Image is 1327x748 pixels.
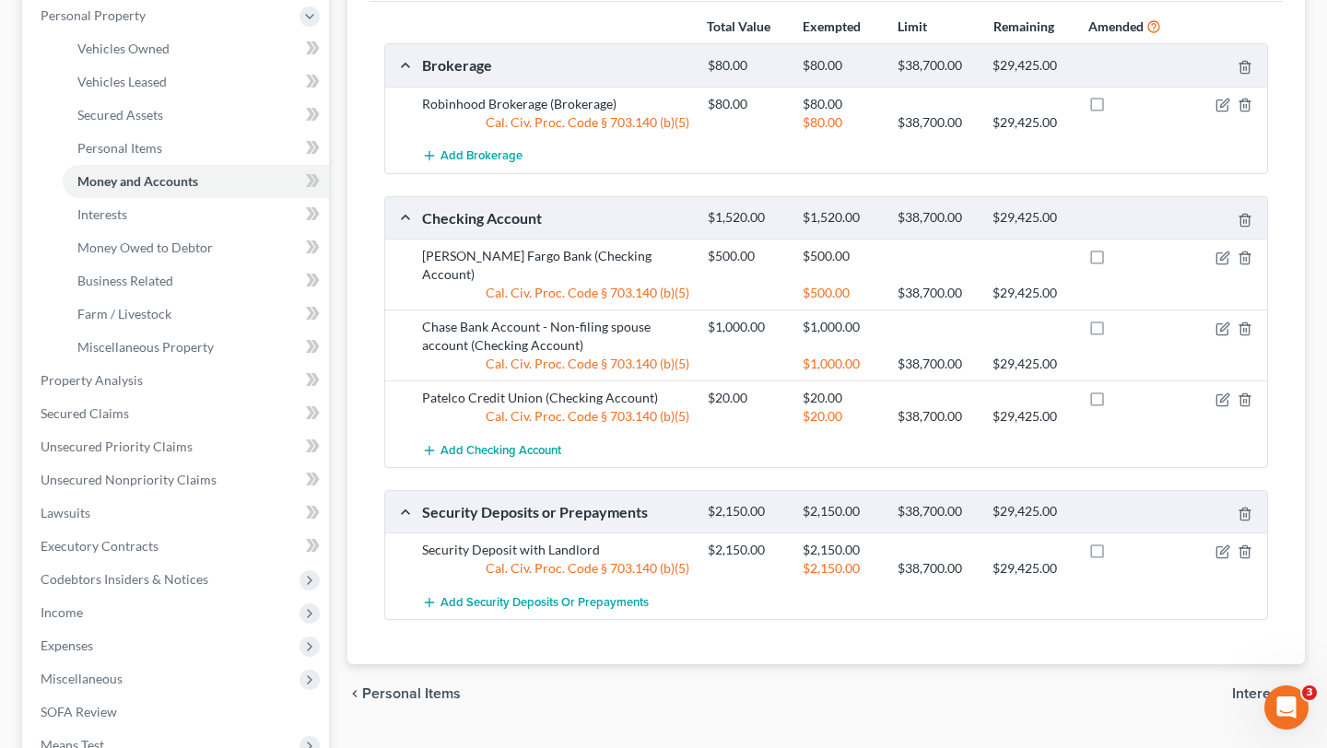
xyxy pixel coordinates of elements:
a: Personal Items [63,132,329,165]
div: $2,150.00 [793,503,888,520]
div: $29,425.00 [983,113,1078,132]
div: $38,700.00 [888,113,983,132]
div: Patelco Credit Union (Checking Account) [413,389,699,407]
a: Vehicles Owned [63,32,329,65]
span: Personal Property [41,7,146,23]
span: Income [41,604,83,620]
div: $2,150.00 [793,541,888,559]
span: Miscellaneous [41,671,123,686]
button: Add Checking Account [422,433,561,467]
a: SOFA Review [26,695,329,729]
div: Security Deposits or Prepayments [413,502,699,521]
iframe: Intercom live chat [1264,685,1309,730]
div: $38,700.00 [888,559,983,578]
div: Cal. Civ. Proc. Code § 703.140 (b)(5) [413,407,699,426]
span: Business Related [77,273,173,288]
a: Interests [63,198,329,231]
div: $38,700.00 [888,209,983,227]
span: Money Owed to Debtor [77,240,213,255]
div: $29,425.00 [983,57,1078,75]
span: Add Security Deposits or Prepayments [440,595,649,610]
div: $20.00 [793,389,888,407]
strong: Remaining [993,18,1054,34]
i: chevron_left [347,686,362,701]
span: Secured Assets [77,107,163,123]
a: Money Owed to Debtor [63,231,329,264]
span: Codebtors Insiders & Notices [41,571,208,587]
span: Farm / Livestock [77,306,171,321]
a: Secured Claims [26,397,329,430]
div: $2,150.00 [699,503,793,520]
span: Add Checking Account [440,443,561,458]
div: Brokerage [413,55,699,75]
div: Cal. Civ. Proc. Code § 703.140 (b)(5) [413,559,699,578]
a: Money and Accounts [63,165,329,198]
a: Secured Assets [63,99,329,132]
a: Executory Contracts [26,530,329,563]
div: $80.00 [793,113,888,132]
div: $1,520.00 [793,209,888,227]
a: Miscellaneous Property [63,331,329,364]
span: Vehicles Owned [77,41,170,56]
div: $38,700.00 [888,355,983,373]
span: Unsecured Priority Claims [41,438,193,454]
span: Interests [1232,686,1290,701]
div: $38,700.00 [888,503,983,520]
strong: Total Value [707,18,770,34]
button: Interests chevron_right [1232,686,1305,701]
span: Add Brokerage [440,149,523,164]
div: $38,700.00 [888,57,983,75]
div: $1,000.00 [793,318,888,336]
div: Cal. Civ. Proc. Code § 703.140 (b)(5) [413,355,699,373]
div: Cal. Civ. Proc. Code § 703.140 (b)(5) [413,113,699,132]
div: Security Deposit with Landlord [413,541,699,559]
a: Vehicles Leased [63,65,329,99]
span: 3 [1302,685,1317,700]
div: $38,700.00 [888,284,983,302]
div: $38,700.00 [888,407,983,426]
div: Chase Bank Account - Non-filing spouse account (Checking Account) [413,318,699,355]
div: $1,520.00 [699,209,793,227]
span: SOFA Review [41,704,117,719]
a: Unsecured Nonpriority Claims [26,463,329,497]
span: Money and Accounts [77,173,198,189]
span: Executory Contracts [41,538,159,554]
button: chevron_left Personal Items [347,686,461,701]
a: Unsecured Priority Claims [26,430,329,463]
div: $80.00 [699,95,793,113]
div: $1,000.00 [699,318,793,336]
button: Add Security Deposits or Prepayments [422,585,649,619]
div: $20.00 [699,389,793,407]
span: Unsecured Nonpriority Claims [41,472,217,487]
div: $29,425.00 [983,559,1078,578]
div: $29,425.00 [983,355,1078,373]
button: Add Brokerage [422,139,523,173]
div: $29,425.00 [983,209,1078,227]
div: $500.00 [793,284,888,302]
a: Farm / Livestock [63,298,329,331]
div: $29,425.00 [983,503,1078,520]
span: Lawsuits [41,505,90,520]
div: $2,150.00 [793,559,888,578]
div: $80.00 [793,57,888,75]
div: Checking Account [413,208,699,228]
span: Expenses [41,637,93,653]
span: Personal Items [362,686,461,701]
span: Miscellaneous Property [77,339,214,355]
span: Secured Claims [41,405,129,421]
div: $29,425.00 [983,407,1078,426]
a: Property Analysis [26,364,329,397]
div: Robinhood Brokerage (Brokerage) [413,95,699,113]
a: Business Related [63,264,329,298]
div: $1,000.00 [793,355,888,373]
div: $29,425.00 [983,284,1078,302]
div: $20.00 [793,407,888,426]
span: Property Analysis [41,372,143,388]
div: Cal. Civ. Proc. Code § 703.140 (b)(5) [413,284,699,302]
div: $500.00 [699,247,793,265]
div: $500.00 [793,247,888,265]
div: $2,150.00 [699,541,793,559]
div: $80.00 [699,57,793,75]
span: Interests [77,206,127,222]
strong: Exempted [803,18,861,34]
